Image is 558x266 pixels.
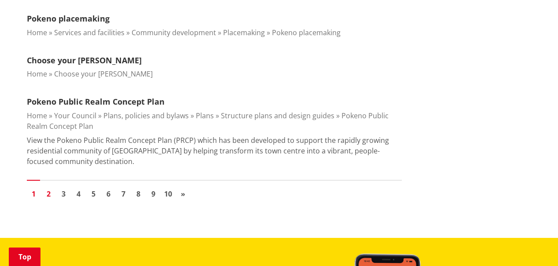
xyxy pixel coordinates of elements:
a: Choose your [PERSON_NAME] [54,69,153,79]
a: Pokeno placemaking [27,13,110,24]
a: Home [27,28,47,37]
a: Go to page 8 [132,187,145,200]
a: Home [27,69,47,79]
a: Go to page 5 [87,187,100,200]
a: Top [9,248,40,266]
a: Go to page 2 [42,187,55,200]
a: Go to page 4 [72,187,85,200]
a: Pokeno Public Realm Concept Plan [27,96,165,107]
a: Go to page 3 [57,187,70,200]
a: Go to page 9 [147,187,160,200]
a: Home [27,111,47,120]
a: Choose your [PERSON_NAME] [27,55,142,66]
a: Go to page 7 [117,187,130,200]
nav: Pagination [27,180,402,203]
a: Page 1 [27,187,40,200]
a: Your Council [54,111,96,120]
a: Go to page 6 [102,187,115,200]
a: Go to page 10 [162,187,175,200]
a: Structure plans and design guides [221,111,334,120]
a: Go to next page [176,187,190,200]
a: Pokeno placemaking [272,28,341,37]
a: Services and facilities [54,28,125,37]
a: Community development [132,28,216,37]
a: Pokeno Public Realm Concept Plan [27,111,389,131]
span: » [181,189,185,199]
a: Plans, policies and bylaws [103,111,189,120]
iframe: Messenger Launcher [518,229,549,261]
p: View the Pokeno Public Realm Concept Plan (PRCP) which has been developed to support the rapidly ... [27,135,402,167]
a: Placemaking [223,28,265,37]
a: Plans [196,111,214,120]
